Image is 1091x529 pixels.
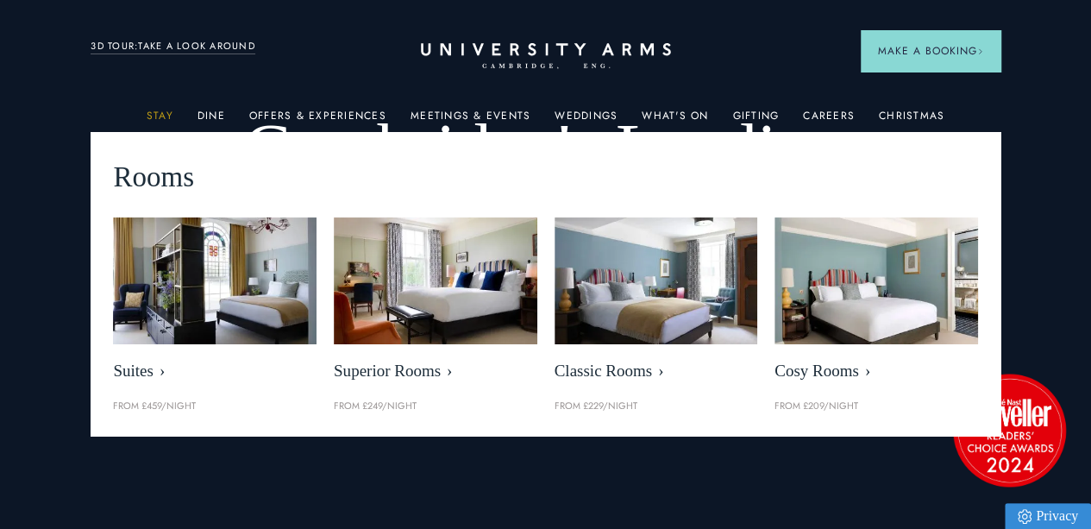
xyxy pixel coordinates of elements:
[113,362,317,381] span: Suites
[334,217,537,390] a: image-5bdf0f703dacc765be5ca7f9d527278f30b65e65-400x250-jpg Superior Rooms
[878,43,983,59] span: Make a Booking
[774,362,978,381] span: Cosy Rooms
[879,110,944,132] a: Christmas
[334,217,537,344] img: image-5bdf0f703dacc765be5ca7f9d527278f30b65e65-400x250-jpg
[977,48,983,54] img: Arrow icon
[555,217,758,344] img: image-7eccef6fe4fe90343db89eb79f703814c40db8b4-400x250-jpg
[774,217,978,390] a: image-0c4e569bfe2498b75de12d7d88bf10a1f5f839d4-400x250-jpg Cosy Rooms
[1018,509,1031,524] img: Privacy
[198,110,225,132] a: Dine
[555,362,758,381] span: Classic Rooms
[113,154,194,200] span: Rooms
[411,110,530,132] a: Meetings & Events
[774,399,978,414] p: From £209/night
[334,362,537,381] span: Superior Rooms
[944,365,1074,494] img: image-2524eff8f0c5d55edbf694693304c4387916dea5-1501x1501-png
[113,217,317,390] a: image-21e87f5add22128270780cf7737b92e839d7d65d-400x250-jpg Suites
[1005,503,1091,529] a: Privacy
[334,399,537,414] p: From £249/night
[113,399,317,414] p: From £459/night
[555,217,758,390] a: image-7eccef6fe4fe90343db89eb79f703814c40db8b4-400x250-jpg Classic Rooms
[732,110,779,132] a: Gifting
[249,110,386,132] a: Offers & Experiences
[555,110,618,132] a: Weddings
[91,39,255,54] a: 3D TOUR:TAKE A LOOK AROUND
[555,399,758,414] p: From £229/night
[774,217,978,344] img: image-0c4e569bfe2498b75de12d7d88bf10a1f5f839d4-400x250-jpg
[803,110,855,132] a: Careers
[642,110,708,132] a: What's On
[113,217,317,344] img: image-21e87f5add22128270780cf7737b92e839d7d65d-400x250-jpg
[147,110,173,132] a: Stay
[421,43,671,70] a: Home
[861,30,1000,72] button: Make a BookingArrow icon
